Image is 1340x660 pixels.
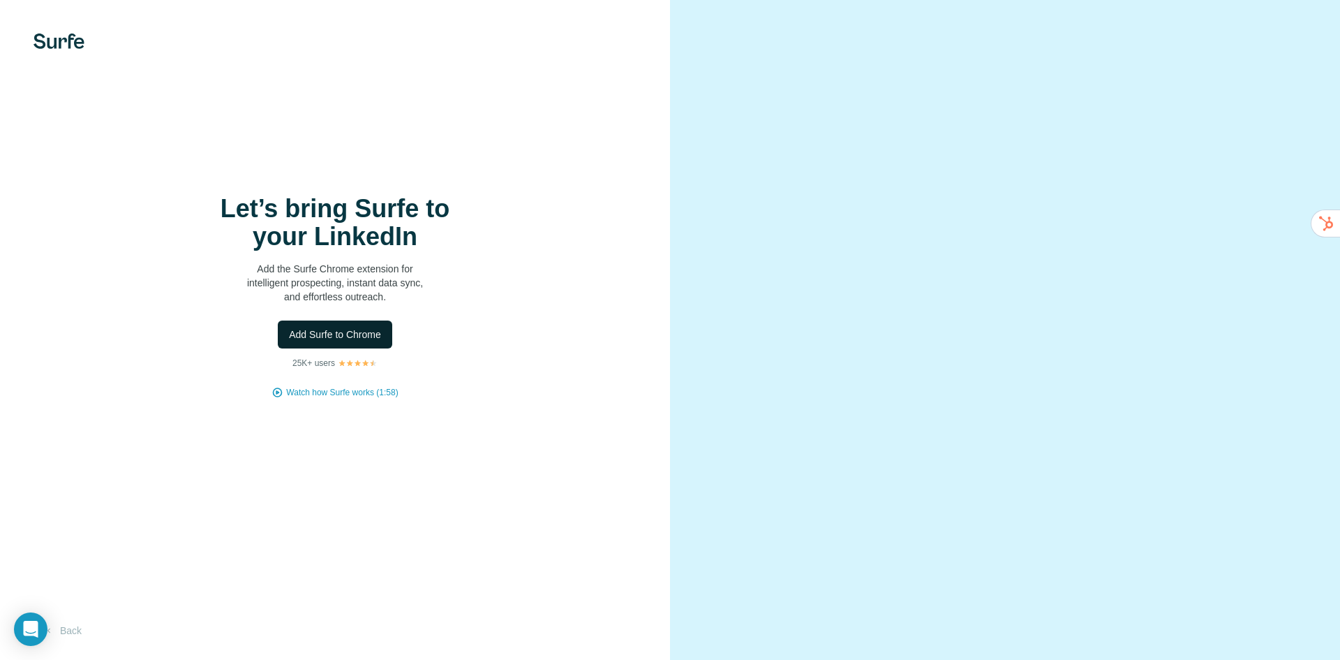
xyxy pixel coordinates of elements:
[338,359,378,367] img: Rating Stars
[195,195,475,251] h1: Let’s bring Surfe to your LinkedIn
[195,262,475,304] p: Add the Surfe Chrome extension for intelligent prospecting, instant data sync, and effortless out...
[33,34,84,49] img: Surfe's logo
[286,386,398,399] button: Watch how Surfe works (1:58)
[278,321,392,349] button: Add Surfe to Chrome
[292,357,335,369] p: 25K+ users
[33,618,91,643] button: Back
[14,613,47,646] div: Open Intercom Messenger
[289,328,381,342] span: Add Surfe to Chrome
